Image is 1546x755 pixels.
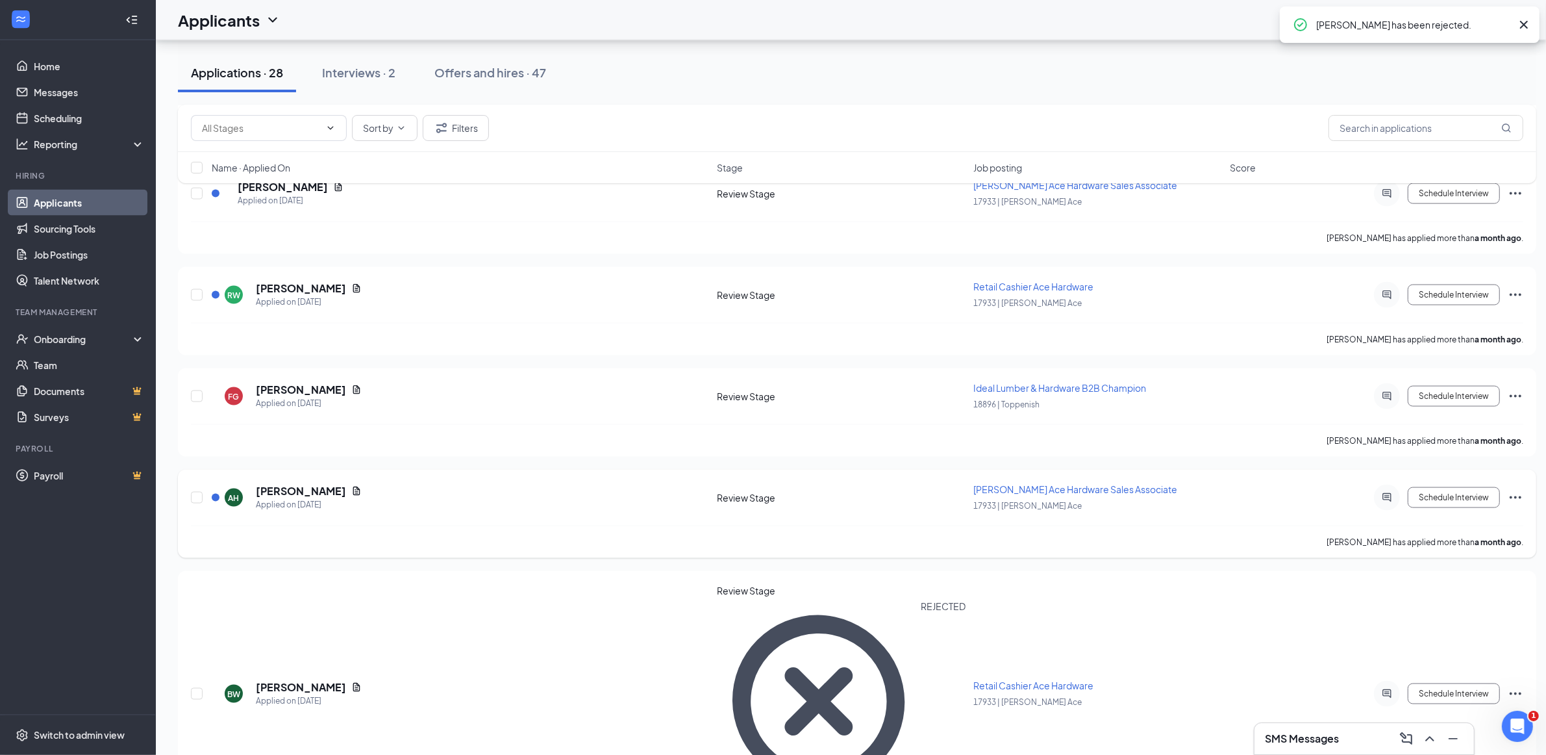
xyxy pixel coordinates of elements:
h1: Applicants [178,9,260,31]
a: Home [34,53,145,79]
div: BW [227,689,240,700]
svg: WorkstreamLogo [14,13,27,26]
b: a month ago [1475,233,1521,243]
div: Offers and hires · 47 [434,64,546,81]
button: Sort byChevronDown [352,115,418,141]
a: Team [34,352,145,378]
button: ChevronUp [1419,728,1440,749]
button: ComposeMessage [1396,728,1417,749]
svg: MagnifyingGlass [1501,123,1512,133]
div: Review Stage [717,390,966,403]
div: Applied on [DATE] [256,695,362,708]
svg: ChevronUp [1422,731,1438,747]
div: Applications · 28 [191,64,283,81]
a: SurveysCrown [34,404,145,430]
h5: [PERSON_NAME] [256,383,346,397]
button: Schedule Interview [1408,386,1500,407]
span: Retail Cashier Ace Hardware [973,680,1093,691]
span: 1 [1528,711,1539,721]
svg: Ellipses [1508,686,1523,702]
p: [PERSON_NAME] has applied more than . [1327,537,1523,548]
a: Applicants [34,190,145,216]
a: Messages [34,79,145,105]
svg: UserCheck [16,333,29,346]
span: [PERSON_NAME] Ace Hardware Sales Associate [973,483,1177,495]
div: Applied on [DATE] [256,397,362,410]
button: Minimize [1443,728,1464,749]
div: Reporting [34,138,145,151]
button: Schedule Interview [1408,285,1500,305]
div: Review Stage [717,491,966,504]
input: All Stages [202,121,320,135]
h5: [PERSON_NAME] [256,680,346,695]
svg: ChevronDown [325,123,336,133]
div: AH [229,493,240,504]
svg: Document [351,486,362,496]
div: Hiring [16,170,142,181]
input: Search in applications [1328,115,1523,141]
iframe: Intercom live chat [1502,711,1533,742]
h5: [PERSON_NAME] [256,484,346,498]
svg: Document [351,682,362,693]
span: 17933 | [PERSON_NAME] Ace [973,501,1082,511]
div: RW [227,290,240,301]
a: PayrollCrown [34,463,145,489]
button: Schedule Interview [1408,487,1500,508]
svg: Analysis [16,138,29,151]
svg: ActiveChat [1379,391,1395,402]
svg: ChevronDown [265,12,281,28]
div: Interviews · 2 [322,64,395,81]
a: Scheduling [34,105,145,131]
svg: Ellipses [1508,287,1523,303]
div: Applied on [DATE] [238,194,343,207]
div: Review Stage [717,584,966,597]
span: 18896 | Toppenish [973,400,1040,409]
span: 17933 | [PERSON_NAME] Ace [973,197,1082,207]
button: Filter Filters [423,115,489,141]
a: Job Postings [34,242,145,268]
div: Applied on [DATE] [256,498,362,511]
div: [PERSON_NAME] has been rejected. [1316,17,1511,32]
svg: Cross [1516,17,1532,32]
svg: ActiveChat [1379,290,1395,300]
svg: ComposeMessage [1399,731,1414,747]
div: Team Management [16,307,142,318]
div: Review Stage [717,288,966,301]
svg: Minimize [1445,731,1461,747]
svg: ChevronDown [396,123,406,133]
svg: CheckmarkCircle [1293,17,1308,32]
p: [PERSON_NAME] has applied more than . [1327,435,1523,446]
svg: Document [351,283,362,294]
svg: Filter [434,120,449,136]
div: Onboarding [34,333,134,346]
svg: Document [351,385,362,395]
svg: ActiveChat [1379,689,1395,699]
h5: [PERSON_NAME] [256,281,346,296]
div: Payroll [16,443,142,454]
span: Sort by [363,123,393,133]
svg: Settings [16,729,29,742]
svg: ActiveChat [1379,493,1395,503]
a: Sourcing Tools [34,216,145,242]
span: Ideal Lumber & Hardware B2B Champion [973,382,1146,394]
p: [PERSON_NAME] has applied more than . [1327,334,1523,345]
div: Applied on [DATE] [256,296,362,309]
b: a month ago [1475,537,1521,547]
b: a month ago [1475,436,1521,446]
span: Name · Applied On [212,161,290,174]
a: Talent Network [34,268,145,294]
svg: Ellipses [1508,490,1523,505]
b: a month ago [1475,335,1521,344]
span: Job posting [973,161,1022,174]
p: [PERSON_NAME] has applied more than . [1327,233,1523,244]
svg: Collapse [125,14,138,27]
svg: Ellipses [1508,389,1523,404]
button: Schedule Interview [1408,684,1500,704]
span: 17933 | [PERSON_NAME] Ace [973,697,1082,707]
span: 17933 | [PERSON_NAME] Ace [973,298,1082,308]
div: Switch to admin view [34,729,125,742]
div: FG [229,391,240,402]
span: Stage [717,161,743,174]
a: DocumentsCrown [34,378,145,404]
span: Score [1230,161,1256,174]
